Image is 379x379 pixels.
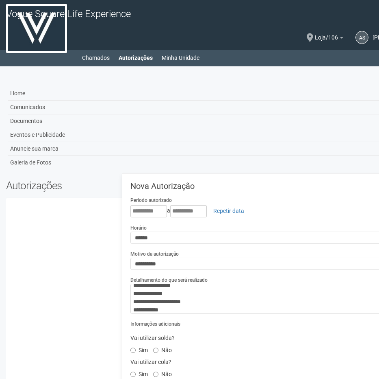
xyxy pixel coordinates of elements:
a: Loja/106 [315,35,343,42]
a: Minha Unidade [162,52,199,64]
input: Sim [130,348,136,353]
h2: Autorizações [6,180,217,192]
a: AS [355,31,368,44]
label: Sim [130,344,148,354]
a: Chamados [82,52,110,64]
input: Não [153,348,158,353]
span: Loja/106 [315,26,338,41]
label: Informações adicionais [130,320,180,328]
label: Detalhamento do que será realizado [130,276,208,284]
label: Horário [130,224,147,232]
label: Período autorizado [130,197,172,204]
label: Não [153,368,172,378]
label: Não [153,344,172,354]
a: Autorizações [119,52,153,64]
label: Sim [130,368,148,378]
img: logo.jpg [6,4,67,53]
input: Não [153,372,158,377]
label: Motivo da autorização [130,250,179,258]
a: Repetir data [208,204,249,218]
input: Sim [130,372,136,377]
span: Vogue Square Life Experience [6,8,131,20]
